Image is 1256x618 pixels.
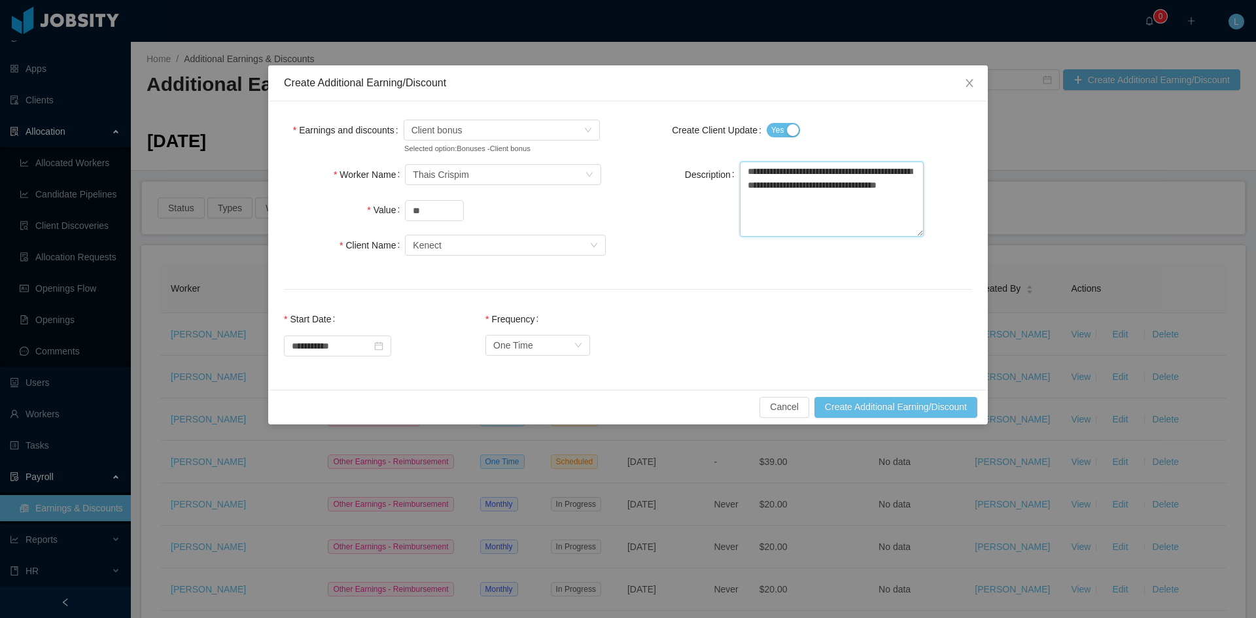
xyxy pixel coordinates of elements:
[367,205,405,215] label: Value
[411,120,462,140] span: Client bonus
[485,314,544,324] label: Frequency
[584,126,592,135] i: icon: down
[574,341,582,351] i: icon: down
[672,125,767,135] label: Create Client Update
[771,124,784,137] span: Yes
[759,397,809,418] button: Cancel
[685,169,740,180] label: Description
[767,123,801,137] button: Create Client Update
[413,165,469,184] div: Thais Crispim
[374,341,383,351] i: icon: calendar
[964,78,975,88] i: icon: close
[406,201,463,220] input: Value
[404,143,570,154] small: Selected option: Bonuses - Client bonus
[740,162,924,237] textarea: Description
[951,65,988,102] button: Close
[590,241,598,250] i: icon: down
[334,169,405,180] label: Worker Name
[284,314,340,324] label: Start Date
[493,335,533,355] div: One Time
[814,397,977,418] button: Create Additional Earning/Discount
[284,76,972,90] div: Create Additional Earning/Discount
[413,235,442,255] div: Kenect
[340,240,405,250] label: Client Name
[293,125,404,135] label: Earnings and discounts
